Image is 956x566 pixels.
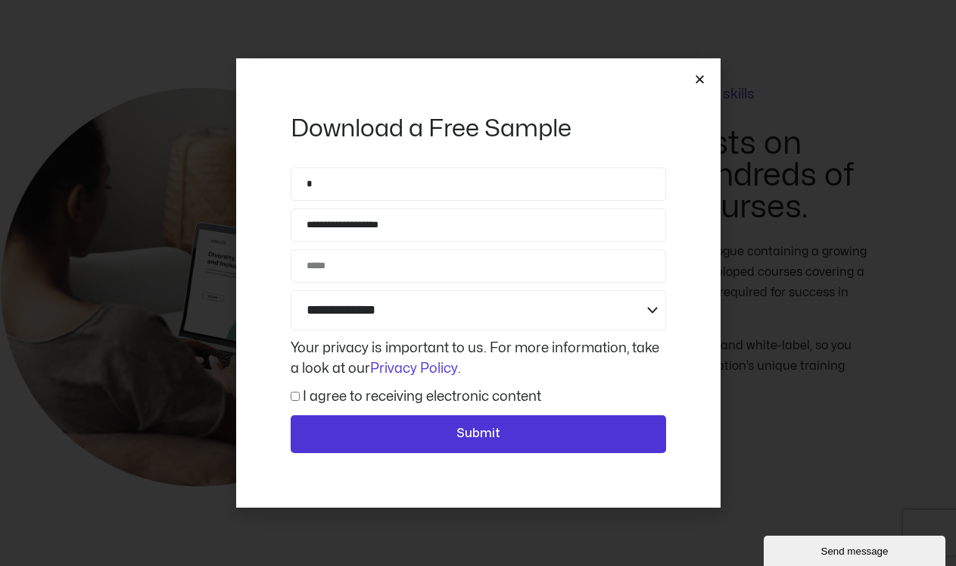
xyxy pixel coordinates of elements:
label: I agree to receiving electronic content [303,390,541,403]
a: Privacy Policy [370,362,458,375]
iframe: chat widget [764,533,948,566]
h2: Download a Free Sample [291,113,666,145]
div: Your privacy is important to us. For more information, take a look at our . [287,338,670,379]
span: Submit [456,424,500,444]
a: Close [694,73,705,85]
button: Submit [291,415,666,453]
